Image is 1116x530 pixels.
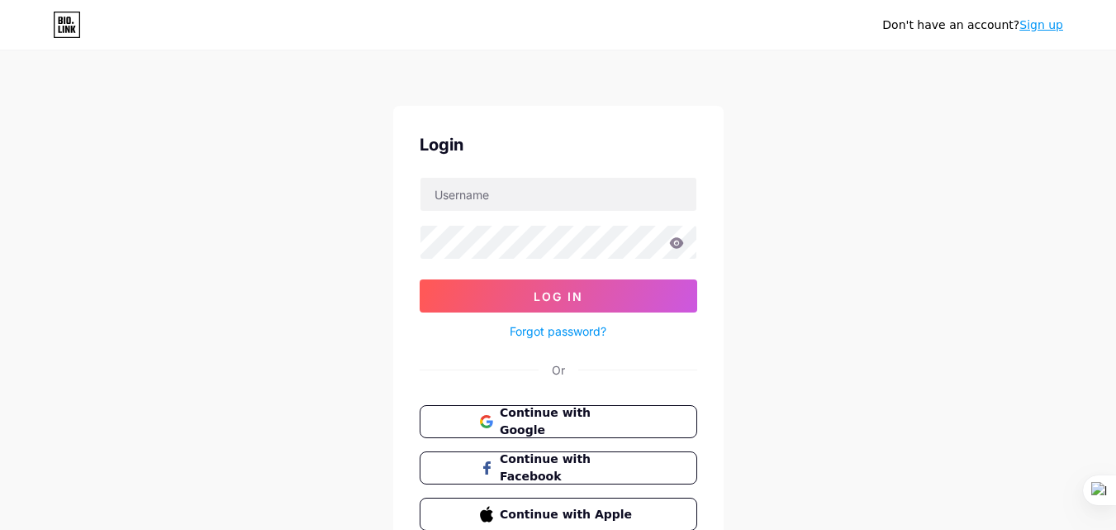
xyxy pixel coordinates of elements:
[552,361,565,379] div: Or
[420,451,697,485] button: Continue with Facebook
[500,506,636,523] span: Continue with Apple
[420,405,697,438] button: Continue with Google
[510,322,606,340] a: Forgot password?
[420,132,697,157] div: Login
[534,289,583,303] span: Log In
[420,279,697,313] button: Log In
[500,451,636,485] span: Continue with Facebook
[500,404,636,439] span: Continue with Google
[1019,18,1063,31] a: Sign up
[420,178,696,211] input: Username
[882,17,1063,34] div: Don't have an account?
